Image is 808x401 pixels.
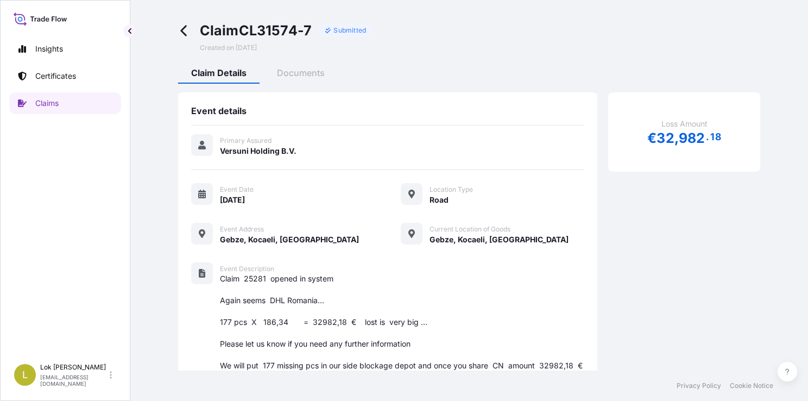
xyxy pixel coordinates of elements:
[706,134,709,140] span: .
[35,98,59,109] p: Claims
[656,131,674,145] span: 32
[277,67,325,78] span: Documents
[35,43,63,54] p: Insights
[200,43,257,52] span: Created on
[220,185,254,194] span: Event Date
[9,65,121,87] a: Certificates
[220,195,245,205] span: [DATE]
[430,185,473,194] span: Location Type
[430,234,569,245] span: Gebze, Kocaeli, [GEOGRAPHIC_DATA]
[333,26,366,35] p: Submitted
[220,225,264,234] span: Event Address
[220,146,296,156] span: Versuni Holding B.V.
[40,374,108,387] p: [EMAIL_ADDRESS][DOMAIN_NAME]
[430,225,510,234] span: Current Location of Goods
[236,43,257,52] span: [DATE]
[40,363,108,372] p: Lok [PERSON_NAME]
[430,195,449,205] span: Road
[661,118,708,129] span: Loss Amount
[677,381,721,390] a: Privacy Policy
[679,131,705,145] span: 982
[35,71,76,82] p: Certificates
[9,38,121,60] a: Insights
[22,369,28,380] span: L
[200,22,312,39] span: Claim CL31574-7
[191,67,247,78] span: Claim Details
[730,381,773,390] a: Cookie Notice
[9,92,121,114] a: Claims
[647,131,656,145] span: €
[220,136,272,145] span: Primary Assured
[674,131,679,145] span: ,
[710,134,721,140] span: 18
[191,105,247,116] span: Event details
[220,234,359,245] span: Gebze, Kocaeli, [GEOGRAPHIC_DATA]
[220,265,274,273] span: Event Description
